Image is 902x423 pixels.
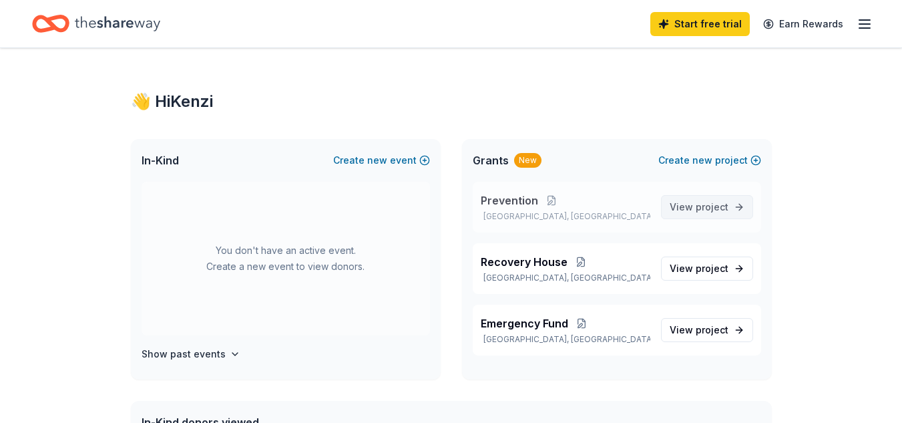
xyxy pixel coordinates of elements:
[650,12,750,36] a: Start free trial
[32,8,160,39] a: Home
[658,152,761,168] button: Createnewproject
[755,12,851,36] a: Earn Rewards
[473,152,509,168] span: Grants
[333,152,430,168] button: Createnewevent
[481,192,538,208] span: Prevention
[142,346,226,362] h4: Show past events
[670,322,728,338] span: View
[696,263,728,274] span: project
[670,199,728,215] span: View
[692,152,712,168] span: new
[514,153,541,168] div: New
[661,318,753,342] a: View project
[367,152,387,168] span: new
[661,257,753,281] a: View project
[131,91,772,112] div: 👋 Hi Kenzi
[696,324,728,335] span: project
[670,261,728,277] span: View
[661,195,753,219] a: View project
[142,152,179,168] span: In-Kind
[142,182,430,335] div: You don't have an active event. Create a new event to view donors.
[696,201,728,213] span: project
[481,334,650,345] p: [GEOGRAPHIC_DATA], [GEOGRAPHIC_DATA]
[142,346,240,362] button: Show past events
[481,211,650,222] p: [GEOGRAPHIC_DATA], [GEOGRAPHIC_DATA]
[481,315,568,331] span: Emergency Fund
[481,273,650,283] p: [GEOGRAPHIC_DATA], [GEOGRAPHIC_DATA]
[481,254,568,270] span: Recovery House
